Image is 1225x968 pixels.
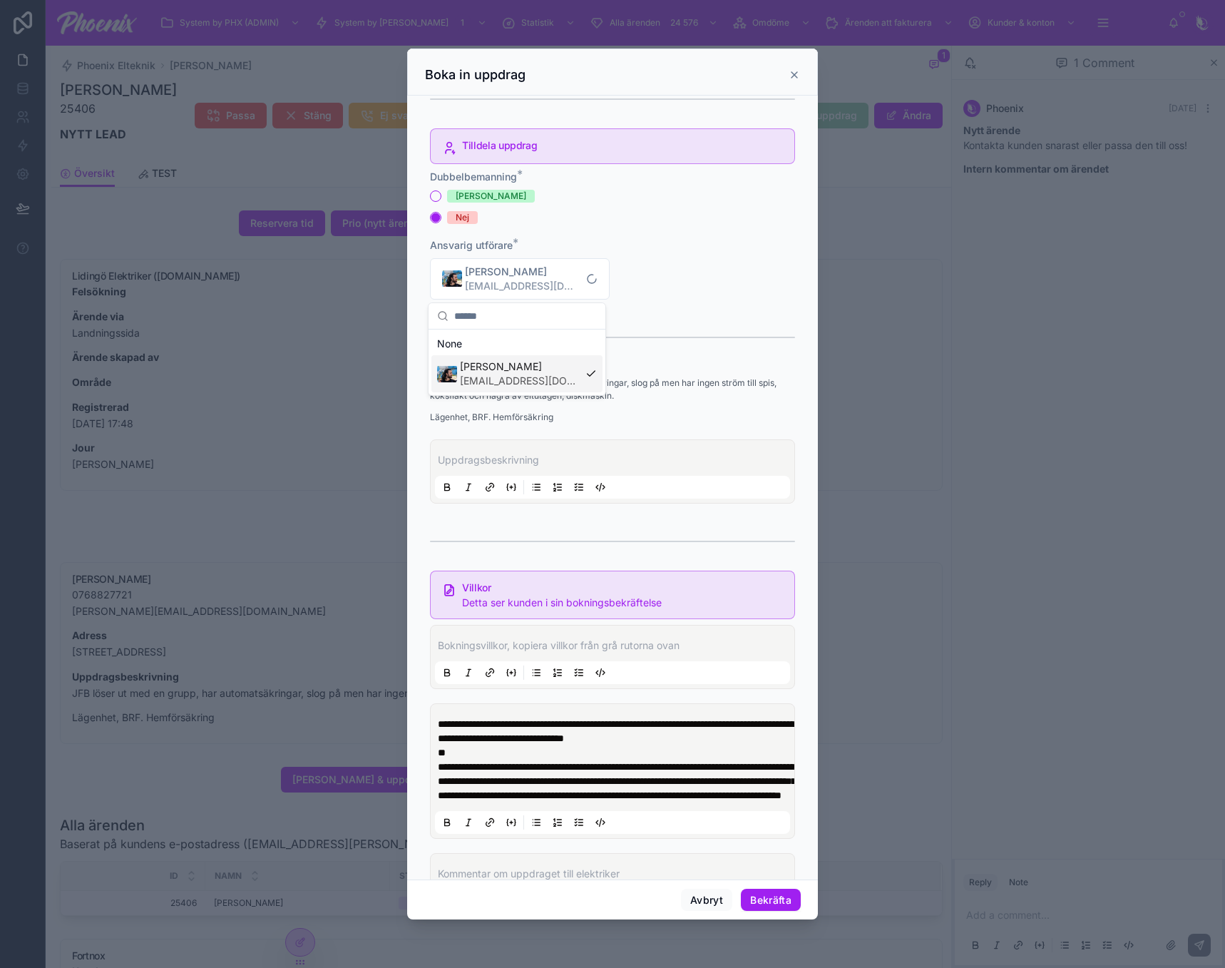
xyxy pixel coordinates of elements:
span: Dubbelbemanning [430,170,517,183]
span: Ansvarig utförare [430,239,513,251]
span: Detta ser kunden i sin bokningsbekräftelse [462,596,662,608]
p: Lägenhet, BRF. Hemförsäkring [430,411,795,424]
span: [PERSON_NAME] [465,265,580,279]
p: JFB löser ut med en grupp, har automatsäkringar, slog på men har ingen ström till spis, köksfläkt... [430,377,795,402]
div: Detta ser kunden i sin bokningsbekräftelse [462,596,783,610]
button: Select Button [430,258,610,300]
span: [PERSON_NAME] [460,360,580,374]
h5: Villkor [462,583,783,593]
button: Bekräfta [741,889,801,912]
div: Nej [456,211,469,224]
div: [PERSON_NAME] [456,190,526,203]
div: Suggestions [429,330,605,395]
h5: Tilldela uppdrag [462,141,783,151]
button: Avbryt [681,889,732,912]
span: [EMAIL_ADDRESS][DOMAIN_NAME] [460,374,580,388]
div: None [431,332,603,355]
span: [EMAIL_ADDRESS][DOMAIN_NAME] [465,279,580,293]
h3: Boka in uppdrag [425,66,526,83]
